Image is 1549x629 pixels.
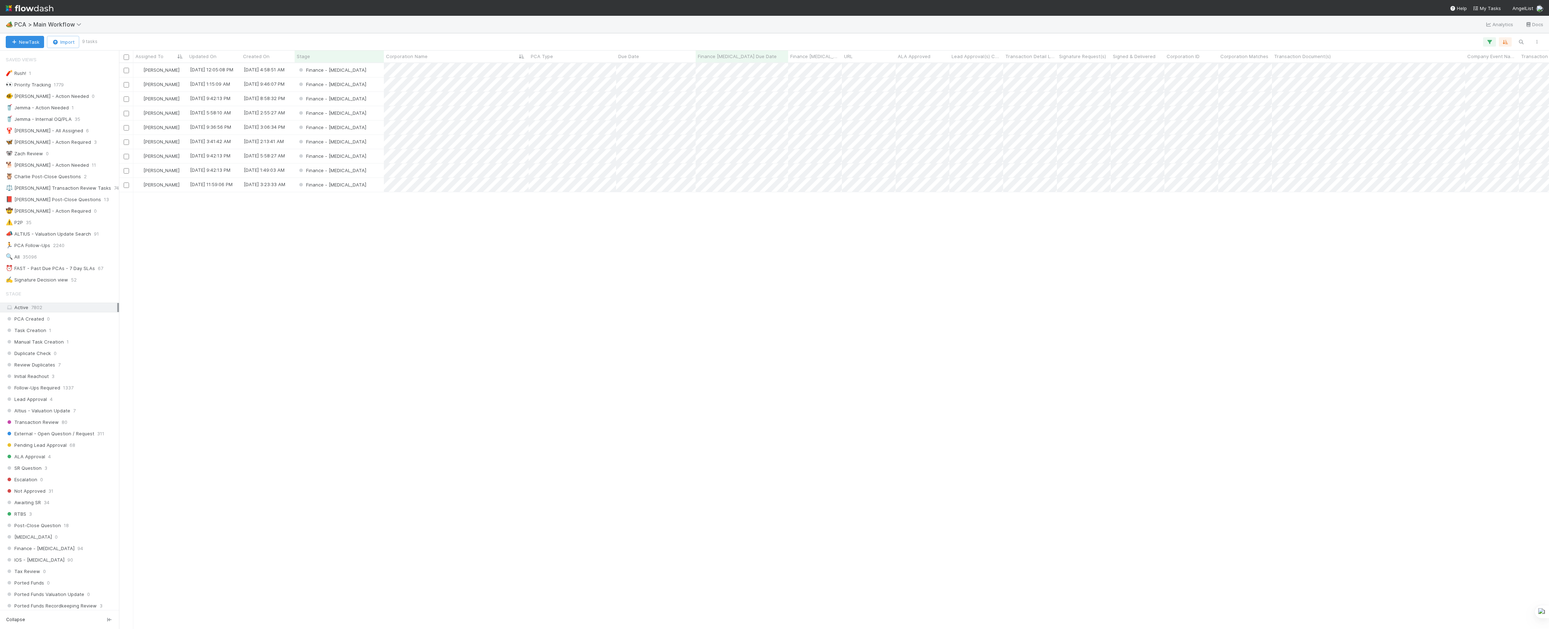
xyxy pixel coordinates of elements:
[297,110,366,116] span: Finance - [MEDICAL_DATA]
[6,149,43,158] div: Zach Review
[124,111,129,116] input: Toggle Row Selected
[54,80,64,89] span: 1779
[135,53,163,60] span: Assigned To
[55,533,58,541] span: 0
[244,66,285,73] div: [DATE] 4:58:51 AM
[6,69,26,78] div: Rush!
[6,275,68,284] div: Signature Decision view
[31,304,42,310] span: 7802
[6,418,59,427] span: Transaction Review
[6,590,84,599] span: Ported Funds Valuation Update
[1473,5,1501,11] span: My Tasks
[114,184,119,193] span: 74
[124,68,129,73] input: Toggle Row Selected
[1536,5,1543,12] img: avatar_b6a6ccf4-6160-40f7-90da-56c3221167ae.png
[6,103,69,112] div: Jemma - Action Needed
[6,616,25,623] span: Collapse
[6,555,65,564] span: IOS - [MEDICAL_DATA]
[6,36,44,48] button: NewTask
[6,601,97,610] span: Ported Funds Recordkeeping Review
[189,53,216,60] span: Updated On
[26,218,32,227] span: 35
[62,418,67,427] span: 80
[100,601,103,610] span: 3
[243,53,270,60] span: Created On
[6,115,72,124] div: Jemma - Internal OQ/PLA
[82,38,97,45] small: 9 tasks
[143,96,180,101] span: [PERSON_NAME]
[44,498,49,507] span: 34
[190,66,233,73] div: [DATE] 12:05:08 PM
[6,287,21,301] span: Stage
[6,544,75,553] span: Finance - [MEDICAL_DATA]
[6,487,46,496] span: Not Approved
[58,360,61,369] span: 7
[43,567,46,576] span: 0
[698,53,777,60] span: Finance [MEDICAL_DATA] Due Date
[143,182,180,188] span: [PERSON_NAME]
[190,123,231,131] div: [DATE] 9:36:56 PM
[136,124,180,131] div: [PERSON_NAME]
[136,95,180,102] div: [PERSON_NAME]
[297,67,366,73] span: Finance - [MEDICAL_DATA]
[6,230,91,238] div: ALTIUS - Valuation Update Search
[6,254,13,260] span: 🔍
[124,82,129,88] input: Toggle Row Selected
[137,96,142,101] img: avatar_b6a6ccf4-6160-40f7-90da-56c3221167ae.png
[244,138,284,145] div: [DATE] 2:13:41 AM
[297,81,366,87] span: Finance - [MEDICAL_DATA]
[6,127,13,133] span: 🦞
[77,544,83,553] span: 94
[898,53,930,60] span: ALA Approved
[952,53,1001,60] span: Lead Approval(s) Complete
[6,464,42,473] span: SR Question
[6,104,13,110] span: 🥤
[137,81,142,87] img: avatar_b6a6ccf4-6160-40f7-90da-56c3221167ae.png
[29,69,31,78] span: 1
[136,181,180,188] div: [PERSON_NAME]
[73,406,76,415] span: 7
[190,152,230,159] div: [DATE] 9:42:13 PM
[6,126,83,135] div: [PERSON_NAME] - All Assigned
[6,241,50,250] div: PCA Follow-Ups
[6,252,20,261] div: All
[52,372,54,381] span: 3
[297,182,366,188] span: Finance - [MEDICAL_DATA]
[1512,5,1533,11] span: AngelList
[44,464,47,473] span: 3
[137,67,142,73] img: avatar_b6a6ccf4-6160-40f7-90da-56c3221167ae.png
[63,383,73,392] span: 1337
[6,172,81,181] div: Charlie Post-Close Questions
[67,555,73,564] span: 90
[124,168,129,174] input: Toggle Row Selected
[40,475,43,484] span: 0
[297,53,310,60] span: Stage
[137,182,142,188] img: avatar_b6a6ccf4-6160-40f7-90da-56c3221167ae.png
[53,241,65,250] span: 2240
[190,138,231,145] div: [DATE] 3:41:42 AM
[6,276,13,283] span: ✍️
[87,590,90,599] span: 0
[97,429,104,438] span: 311
[297,181,366,188] div: Finance - [MEDICAL_DATA]
[143,110,180,116] span: [PERSON_NAME]
[1450,5,1467,12] div: Help
[6,337,64,346] span: Manual Task Creation
[6,383,60,392] span: Follow-Ups Required
[136,152,180,160] div: [PERSON_NAME]
[6,314,44,323] span: PCA Created
[6,196,13,202] span: 📕
[6,406,70,415] span: Altius - Valuation Update
[64,521,69,530] span: 18
[386,53,428,60] span: Corporation Name
[1220,53,1268,60] span: Corporation Matches
[86,126,89,135] span: 6
[244,181,285,188] div: [DATE] 3:23:33 AM
[143,67,180,73] span: [PERSON_NAME]
[137,153,142,159] img: avatar_b6a6ccf4-6160-40f7-90da-56c3221167ae.png
[1473,5,1501,12] a: My Tasks
[143,139,180,145] span: [PERSON_NAME]
[297,81,366,88] div: Finance - [MEDICAL_DATA]
[244,109,285,116] div: [DATE] 2:55:27 AM
[6,93,13,99] span: 🐠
